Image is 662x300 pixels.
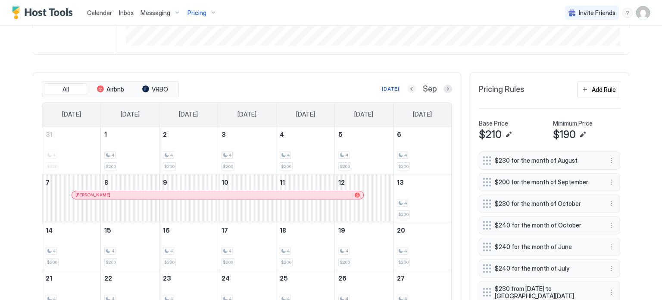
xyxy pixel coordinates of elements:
[46,275,52,282] span: 21
[12,6,77,19] a: Host Tools Logo
[46,179,50,186] span: 7
[577,81,620,98] button: Add Rule
[187,9,206,17] span: Pricing
[164,164,175,169] span: $200
[553,128,576,141] span: $190
[101,126,159,142] a: September 1, 2025
[393,126,452,142] a: September 6, 2025
[280,275,288,282] span: 25
[42,270,100,286] a: September 21, 2025
[276,222,335,270] td: September 18, 2025
[606,287,616,297] button: More options
[42,222,100,238] a: September 14, 2025
[42,81,179,98] div: tab-group
[338,227,345,234] span: 19
[89,83,132,95] button: Airbnb
[397,131,401,138] span: 6
[398,212,409,217] span: $200
[53,103,90,126] a: Sunday
[218,174,276,190] a: September 10, 2025
[276,174,334,190] a: September 11, 2025
[606,263,616,274] button: More options
[106,259,116,265] span: $200
[276,174,335,222] td: September 11, 2025
[287,248,290,254] span: 4
[397,227,405,234] span: 20
[101,222,159,238] a: September 15, 2025
[101,126,159,174] td: September 1, 2025
[152,85,168,93] span: VRBO
[397,179,404,186] span: 13
[229,103,265,126] a: Wednesday
[335,222,393,238] a: September 19, 2025
[281,259,291,265] span: $200
[382,85,399,93] div: [DATE]
[276,126,334,142] a: September 4, 2025
[276,270,334,286] a: September 25, 2025
[75,192,110,198] span: [PERSON_NAME]
[578,129,588,140] button: Edit
[218,222,276,238] a: September 17, 2025
[354,111,373,118] span: [DATE]
[112,103,148,126] a: Monday
[606,177,616,187] button: More options
[346,152,348,158] span: 4
[335,126,393,174] td: September 5, 2025
[159,222,218,238] a: September 16, 2025
[159,126,218,142] a: September 2, 2025
[606,155,616,166] div: menu
[87,8,112,17] a: Calendar
[222,131,226,138] span: 3
[553,120,593,127] span: Minimum Price
[346,103,382,126] a: Friday
[9,271,29,291] iframe: Intercom live chat
[163,179,167,186] span: 9
[346,248,348,254] span: 4
[495,178,597,186] span: $200 for the month of September
[393,174,452,190] a: September 13, 2025
[159,174,218,190] a: September 9, 2025
[335,222,393,270] td: September 19, 2025
[335,126,393,142] a: September 5, 2025
[134,83,177,95] button: VRBO
[335,174,393,222] td: September 12, 2025
[112,248,114,254] span: 4
[104,275,112,282] span: 22
[280,131,284,138] span: 4
[287,103,324,126] a: Thursday
[106,164,116,169] span: $200
[159,174,218,222] td: September 9, 2025
[170,103,206,126] a: Tuesday
[179,111,198,118] span: [DATE]
[218,126,276,174] td: September 3, 2025
[75,192,360,198] div: [PERSON_NAME]
[42,174,101,222] td: September 7, 2025
[407,85,416,93] button: Previous month
[423,84,437,94] span: Sep
[495,243,597,251] span: $240 for the month of June
[101,222,159,270] td: September 15, 2025
[296,111,315,118] span: [DATE]
[218,270,276,286] a: September 24, 2025
[606,177,616,187] div: menu
[335,174,393,190] a: September 12, 2025
[281,164,291,169] span: $200
[163,131,167,138] span: 2
[53,248,56,254] span: 4
[101,270,159,286] a: September 22, 2025
[340,259,350,265] span: $200
[104,179,108,186] span: 8
[223,164,233,169] span: $200
[503,129,514,140] button: Edit
[479,128,502,141] span: $210
[229,248,231,254] span: 4
[404,200,407,206] span: 4
[413,111,432,118] span: [DATE]
[338,179,345,186] span: 12
[46,227,53,234] span: 14
[159,270,218,286] a: September 23, 2025
[606,199,616,209] div: menu
[170,248,173,254] span: 4
[62,111,81,118] span: [DATE]
[622,8,633,18] div: menu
